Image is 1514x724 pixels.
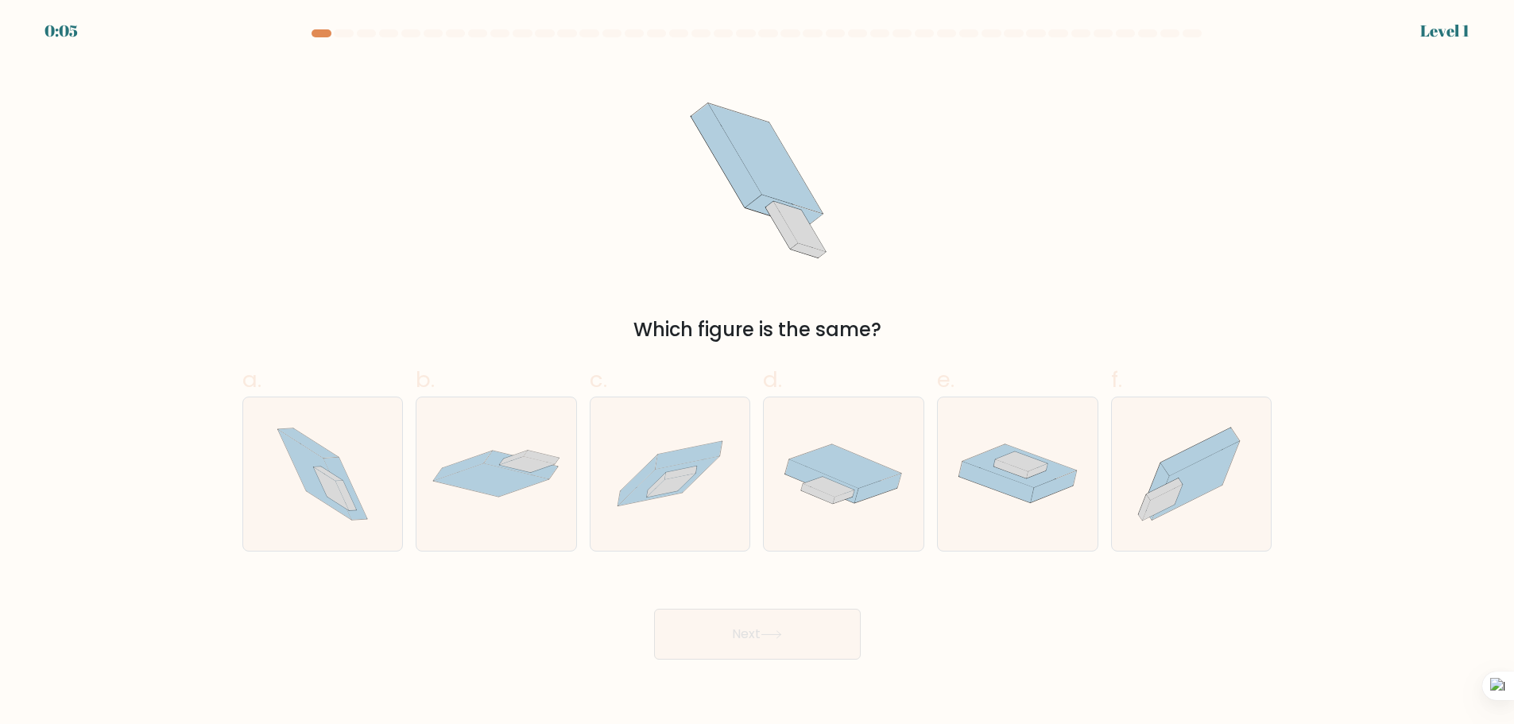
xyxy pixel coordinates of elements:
[763,364,782,395] span: d.
[937,364,954,395] span: e.
[1420,19,1469,43] div: Level 1
[252,316,1263,344] div: Which figure is the same?
[45,19,78,43] div: 0:05
[416,364,435,395] span: b.
[654,609,861,660] button: Next
[590,364,607,395] span: c.
[1111,364,1122,395] span: f.
[242,364,261,395] span: a.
